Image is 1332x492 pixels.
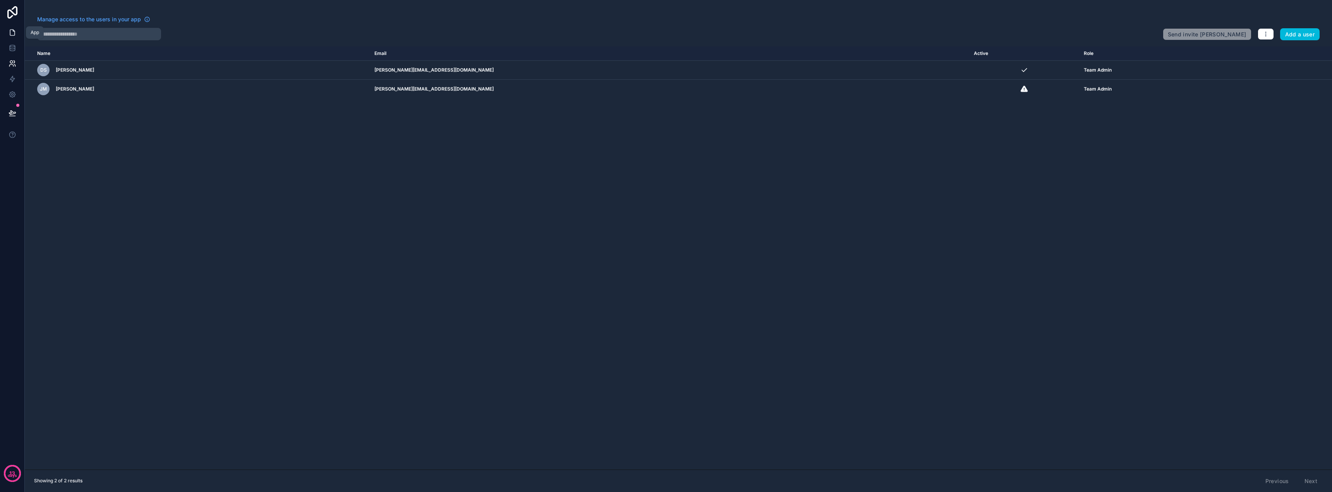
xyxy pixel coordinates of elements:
span: [PERSON_NAME] [56,67,94,73]
td: [PERSON_NAME][EMAIL_ADDRESS][DOMAIN_NAME] [370,80,969,99]
span: [PERSON_NAME] [56,86,94,92]
p: 13 [9,470,15,477]
th: Email [370,46,969,61]
div: App [31,29,39,36]
span: Showing 2 of 2 results [34,478,82,484]
a: Manage access to the users in your app [37,15,150,23]
span: Manage access to the users in your app [37,15,141,23]
span: Team Admin [1084,86,1112,92]
button: Add a user [1280,28,1320,41]
span: JM [40,86,47,92]
span: DS [40,67,47,73]
th: Active [969,46,1079,61]
span: Team Admin [1084,67,1112,73]
p: days [8,473,17,479]
td: [PERSON_NAME][EMAIL_ADDRESS][DOMAIN_NAME] [370,61,969,80]
div: scrollable content [25,46,1332,470]
th: Name [25,46,370,61]
th: Role [1079,46,1253,61]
